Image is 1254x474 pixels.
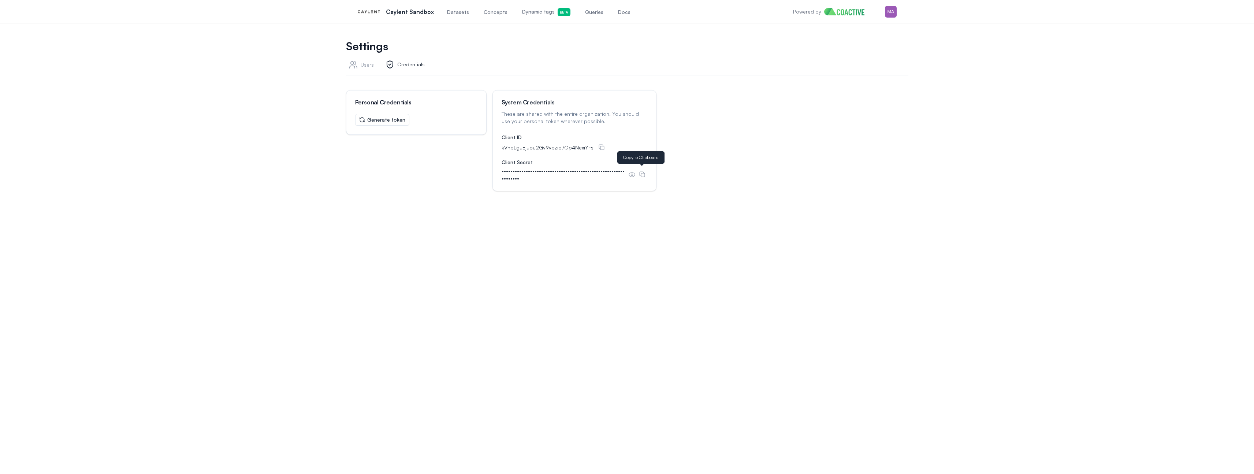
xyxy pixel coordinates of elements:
[484,8,507,16] span: Concepts
[824,8,870,15] img: Home
[522,8,570,16] span: Dynamic tags
[502,144,593,151] div: kVhpLguEjubu2Gv9vpzib7Op4NexiYFs
[885,6,897,18] img: Menu for the logged in user
[358,6,380,18] img: Caylent Sandbox
[502,159,533,166] label: Client Secret
[502,134,522,141] label: Client ID
[355,114,409,126] button: Generate token
[383,57,428,75] a: Credentials
[355,99,477,105] div: Personal Credentials
[502,99,647,105] div: System Credentials
[346,41,908,51] h1: Settings
[386,7,434,16] p: Caylent Sandbox
[793,8,821,15] p: Powered by
[585,8,603,16] span: Queries
[447,8,469,16] span: Datasets
[558,8,570,16] span: Beta
[502,167,625,182] div: ••••••••••••••••••••••••••••••••••••••••••••••••••••••••••••••••
[346,57,377,75] a: Users
[502,110,647,125] div: These are shared with the entire organization. You should use your personal token wherever possible.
